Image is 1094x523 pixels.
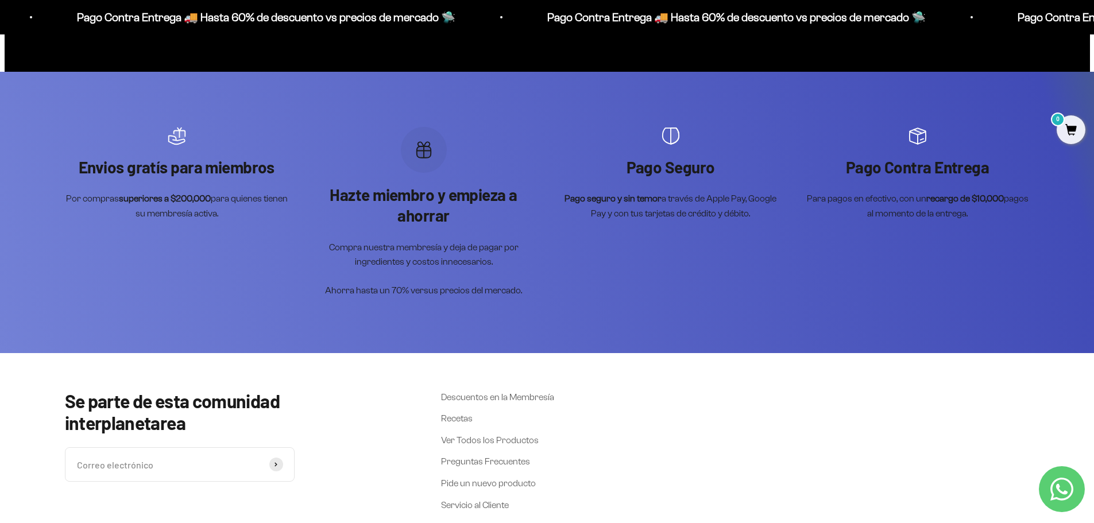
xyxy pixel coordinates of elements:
[559,191,783,220] p: a través de Apple Pay, Google Pay y con tus tarjetas de crédito y débito.
[119,193,211,203] strong: superiores a $200,000
[806,127,1030,221] div: Artículo 4 de 4
[559,127,783,221] div: Artículo 3 de 4
[76,8,454,26] p: Pago Contra Entrega 🚚 Hasta 60% de descuento vs precios de mercado 🛸
[441,433,539,448] a: Ver Todos los Productos
[806,157,1030,177] p: Pago Contra Entrega
[312,240,536,269] p: Compra nuestra membresía y deja de pagar por ingredientes y costos innecesarios.
[806,191,1030,220] p: Para pagos en efectivo, con un pagos al momento de la entrega.
[546,8,925,26] p: Pago Contra Entrega 🚚 Hasta 60% de descuento vs precios de mercado 🛸
[441,454,530,469] a: Preguntas Frecuentes
[65,157,289,177] p: Envios gratís para miembros
[312,184,536,226] p: Hazte miembro y empieza a ahorrar
[441,390,554,405] a: Descuentos en la Membresía
[441,476,536,491] a: Pide un nuevo producto
[559,157,783,177] p: Pago Seguro
[926,193,1004,203] strong: recargo de $10,000
[312,283,536,298] p: Ahorra hasta un 70% versus precios del mercado.
[312,127,536,298] div: Artículo 2 de 4
[565,193,662,203] strong: Pago seguro y sin temor
[441,498,509,513] a: Servicio al Cliente
[65,191,289,220] p: Por compras para quienes tienen su membresía activa.
[65,127,289,221] div: Artículo 1 de 4
[441,411,473,426] a: Recetas
[65,390,386,434] p: Se parte de esta comunidad interplanetarea
[1051,113,1065,126] mark: 0
[1057,125,1085,137] a: 0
